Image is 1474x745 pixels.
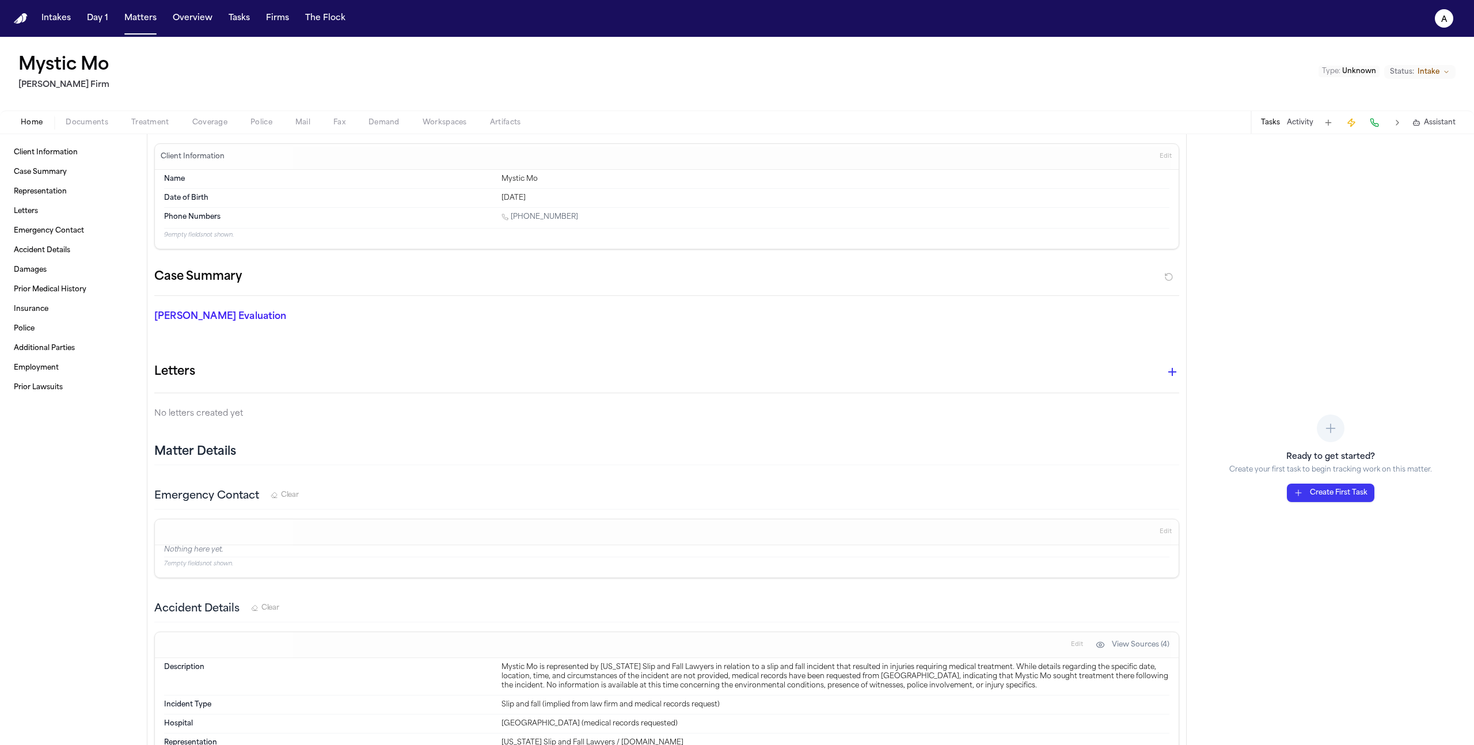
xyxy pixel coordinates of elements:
button: Create First Task [1287,484,1374,502]
a: Emergency Contact [9,222,138,240]
a: Police [9,320,138,338]
button: Tasks [224,8,254,29]
h3: Client Information [158,152,227,161]
span: Status: [1390,67,1414,77]
button: Make a Call [1366,115,1382,131]
button: Edit [1156,523,1175,541]
h1: Mystic Mo [18,55,109,76]
button: Add Task [1320,115,1336,131]
a: Letters [9,202,138,221]
h3: Ready to get started? [1229,451,1432,463]
a: Representation [9,183,138,201]
a: Home [14,13,28,24]
span: Coverage [192,118,227,127]
p: No letters created yet [154,407,1179,421]
span: Edit [1160,153,1172,161]
span: Unknown [1342,68,1376,75]
dt: Hospital [164,719,495,728]
dt: Description [164,663,495,690]
span: Type : [1322,68,1340,75]
a: Insurance [9,300,138,318]
div: [GEOGRAPHIC_DATA] (medical records requested) [502,719,1169,728]
a: Client Information [9,143,138,162]
div: Mystic Mo is represented by [US_STATE] Slip and Fall Lawyers in relation to a slip and fall incid... [502,663,1169,690]
span: Clear [261,603,279,613]
span: Demand [368,118,400,127]
span: Artifacts [490,118,521,127]
span: Treatment [131,118,169,127]
a: Accident Details [9,241,138,260]
a: Case Summary [9,163,138,181]
button: Assistant [1412,118,1456,127]
span: Workspaces [423,118,467,127]
button: Activity [1287,118,1313,127]
h2: Case Summary [154,268,242,286]
p: Create your first task to begin tracking work on this matter. [1229,465,1432,474]
button: The Flock [301,8,350,29]
dt: Name [164,174,495,184]
a: Call 1 (646) 259-3507 [502,212,578,222]
dt: Date of Birth [164,193,495,203]
p: [PERSON_NAME] Evaluation [154,310,487,324]
p: 7 empty fields not shown. [164,560,1169,568]
p: 9 empty fields not shown. [164,231,1169,240]
button: Edit matter name [18,55,109,76]
a: Damages [9,261,138,279]
span: Documents [66,118,108,127]
h3: Emergency Contact [154,488,259,504]
h2: [PERSON_NAME] Firm [18,78,113,92]
button: Tasks [1261,118,1280,127]
a: Prior Medical History [9,280,138,299]
span: Edit [1160,528,1172,536]
button: Overview [168,8,217,29]
h1: Letters [154,363,195,381]
span: Intake [1418,67,1439,77]
span: Fax [333,118,345,127]
button: Day 1 [82,8,113,29]
span: Home [21,118,43,127]
button: Edit [1067,636,1086,654]
div: Mystic Mo [502,174,1169,184]
a: Employment [9,359,138,377]
img: Finch Logo [14,13,28,24]
button: Intakes [37,8,75,29]
button: Clear Emergency Contact [271,491,299,500]
button: Matters [120,8,161,29]
button: Change status from Intake [1384,65,1456,79]
span: Mail [295,118,310,127]
button: Edit Type: Unknown [1319,66,1380,77]
span: Police [250,118,272,127]
button: Firms [261,8,294,29]
a: Additional Parties [9,339,138,358]
span: Clear [281,491,299,500]
h2: Matter Details [154,444,236,460]
div: [DATE] [502,193,1169,203]
span: Edit [1071,641,1083,649]
p: Nothing here yet. [164,545,1169,557]
button: Clear Accident Details [251,603,279,613]
button: View Sources (4) [1090,636,1175,654]
span: Assistant [1424,118,1456,127]
a: Prior Lawsuits [9,378,138,397]
h3: Accident Details [154,601,240,617]
div: Slip and fall (implied from law firm and medical records request) [502,700,1169,709]
span: Phone Numbers [164,212,221,222]
dt: Incident Type [164,700,495,709]
button: Edit [1156,147,1175,166]
button: Create Immediate Task [1343,115,1359,131]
